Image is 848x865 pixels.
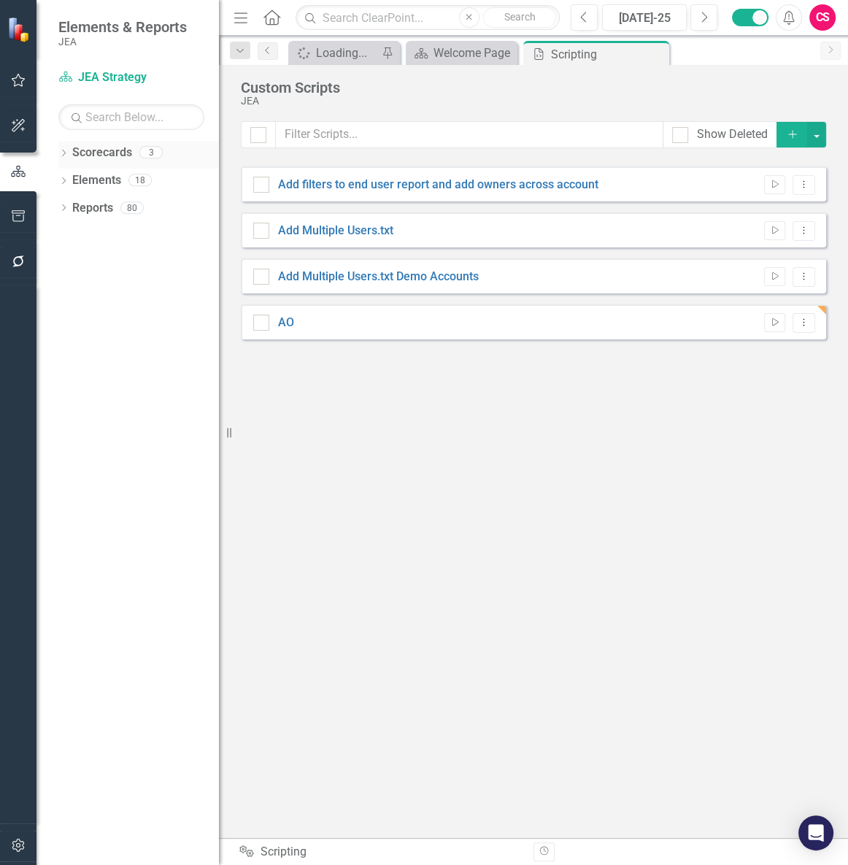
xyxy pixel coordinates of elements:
[697,126,768,143] div: Show Deleted
[316,44,378,62] div: Loading...
[241,96,819,107] div: JEA
[278,177,598,191] a: Add filters to end user report and add owners across account
[278,269,479,283] a: Add Multiple Users.txt Demo Accounts
[120,201,144,214] div: 80
[58,36,187,47] small: JEA
[602,4,687,31] button: [DATE]-25
[128,174,152,187] div: 18
[239,844,523,861] div: Scripting
[72,145,132,161] a: Scorecards
[433,44,514,62] div: Welcome Page
[278,223,393,237] a: Add Multiple Users.txt
[409,44,514,62] a: Welcome Page
[483,7,556,28] button: Search
[275,121,663,148] input: Filter Scripts...
[241,80,819,96] div: Custom Scripts
[551,45,666,64] div: Scripting
[58,18,187,36] span: Elements & Reports
[292,44,378,62] a: Loading...
[809,4,836,31] button: CS
[504,11,535,23] span: Search
[58,69,204,86] a: JEA Strategy
[607,9,682,27] div: [DATE]-25
[139,147,163,159] div: 3
[7,16,33,42] img: ClearPoint Strategy
[278,315,294,329] a: AO
[72,200,113,217] a: Reports
[296,5,560,31] input: Search ClearPoint...
[58,104,204,130] input: Search Below...
[798,815,833,850] div: Open Intercom Messenger
[72,172,121,189] a: Elements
